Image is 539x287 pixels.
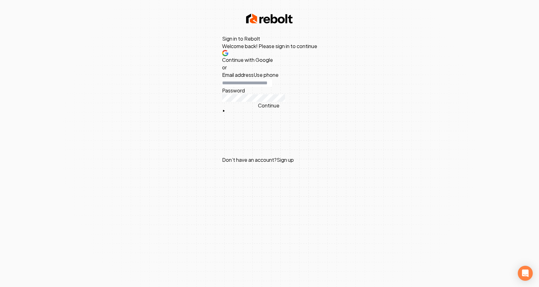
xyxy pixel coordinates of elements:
[518,266,533,281] div: Open Intercom Messenger
[222,156,277,163] span: Don’t have an account?
[222,72,254,78] label: Email address
[222,42,317,50] p: Welcome back! Please sign in to continue
[222,64,317,71] p: or
[254,72,279,78] a: Use phone
[222,50,273,64] button: Sign in with GoogleContinue with Google
[222,102,316,156] button: Continue
[246,12,293,25] img: Rebolt Logo
[222,50,228,56] img: Sign in with Google
[222,87,245,94] label: Password
[222,57,273,63] span: Continue with Google
[222,35,317,42] h1: Sign in to Rebolt
[277,156,294,163] a: Sign up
